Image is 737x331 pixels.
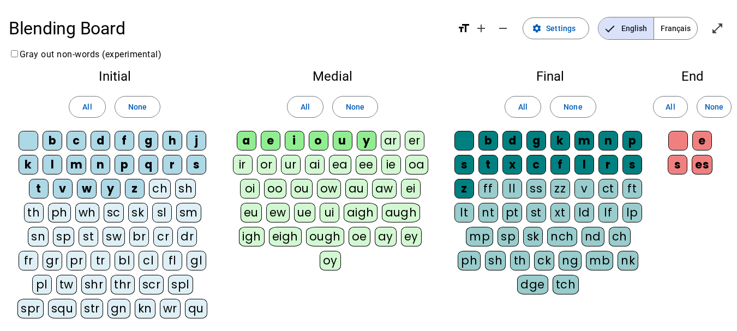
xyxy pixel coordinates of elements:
div: sp [53,227,74,246]
div: ee [356,155,377,174]
span: All [82,100,92,113]
div: ea [329,155,351,174]
div: ur [281,155,301,174]
div: s [454,155,474,174]
div: s [622,155,642,174]
div: b [478,131,498,151]
div: th [24,203,44,222]
div: oi [240,179,260,198]
div: igh [239,227,265,246]
button: All [69,96,105,118]
div: ph [48,203,71,222]
div: n [598,131,618,151]
div: n [91,155,110,174]
mat-icon: remove [496,22,510,35]
div: k [19,155,38,174]
button: Increase font size [470,17,492,39]
span: None [564,100,582,113]
div: xt [550,203,570,222]
div: w [77,179,97,198]
div: gr [43,251,62,270]
span: Settings [546,22,576,35]
button: Decrease font size [492,17,514,39]
div: t [478,155,498,174]
div: lf [598,203,618,222]
div: ir [233,155,253,174]
div: bl [115,251,134,270]
div: l [43,155,62,174]
button: All [653,96,688,118]
div: wr [160,299,181,318]
div: s [187,155,206,174]
div: j [187,131,206,151]
div: ew [266,203,290,222]
div: g [139,131,158,151]
div: or [257,155,277,174]
div: ld [574,203,594,222]
button: None [332,96,378,118]
div: sh [175,179,196,198]
div: oo [264,179,286,198]
div: c [67,131,86,151]
div: dge [517,275,548,294]
div: ay [375,227,397,246]
button: All [505,96,541,118]
div: zz [550,179,570,198]
div: c [526,155,546,174]
div: kn [135,299,155,318]
div: o [309,131,328,151]
div: s [668,155,687,174]
div: ft [622,179,642,198]
div: ar [381,131,400,151]
div: br [129,227,149,246]
h2: Medial [229,70,435,83]
div: ou [291,179,313,198]
div: k [550,131,570,151]
div: th [510,251,530,270]
div: sc [104,203,124,222]
div: mb [586,251,613,270]
div: b [43,131,62,151]
div: nt [478,203,498,222]
div: z [454,179,474,198]
div: ph [458,251,481,270]
mat-icon: add [475,22,488,35]
div: oe [349,227,370,246]
div: lp [622,203,642,222]
div: u [333,131,352,151]
div: sk [128,203,148,222]
div: ss [526,179,546,198]
div: t [29,179,49,198]
mat-icon: format_size [457,22,470,35]
div: eu [241,203,262,222]
div: y [357,131,376,151]
span: None [705,100,723,113]
div: cl [139,251,158,270]
div: x [502,155,522,174]
div: sm [176,203,201,222]
div: oy [320,251,341,270]
div: squ [48,299,77,318]
div: lt [454,203,474,222]
div: f [550,155,570,174]
div: ui [320,203,339,222]
div: mp [466,227,493,246]
div: v [574,179,594,198]
div: tr [91,251,110,270]
div: shr [81,275,107,294]
div: sk [523,227,543,246]
div: ch [149,179,171,198]
div: pt [502,203,522,222]
div: d [91,131,110,151]
div: eigh [269,227,302,246]
div: st [526,203,546,222]
h2: Initial [17,70,212,83]
div: h [163,131,182,151]
div: st [79,227,98,246]
div: r [163,155,182,174]
span: English [598,17,654,39]
button: All [287,96,323,118]
div: ie [381,155,401,174]
mat-icon: open_in_full [711,22,724,35]
div: ng [559,251,582,270]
